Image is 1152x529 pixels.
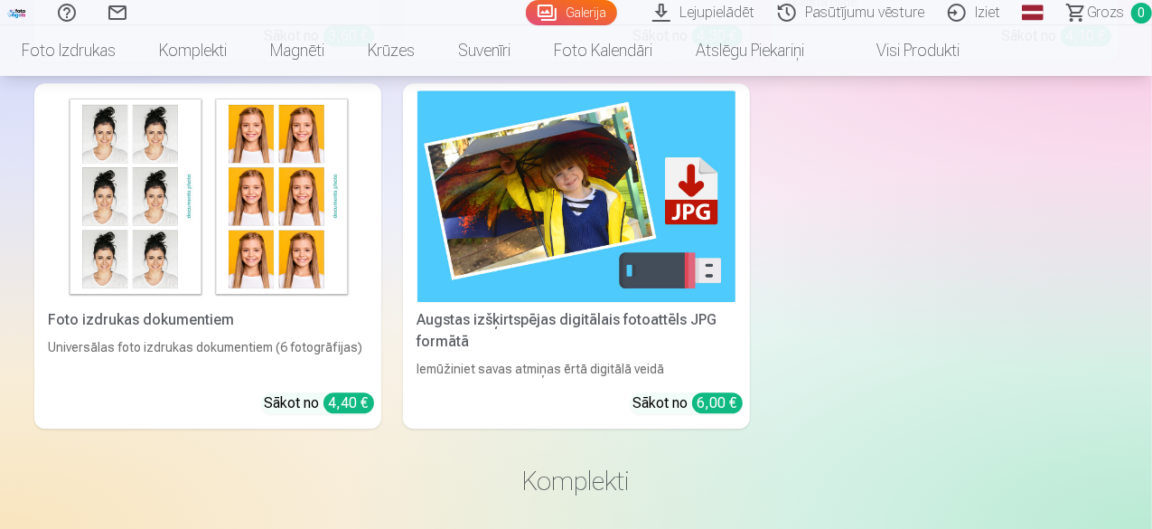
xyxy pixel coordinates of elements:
[248,25,346,76] a: Magnēti
[403,83,750,430] a: Augstas izšķirtspējas digitālais fotoattēls JPG formātāAugstas izšķirtspējas digitālais fotoattēl...
[265,392,374,414] div: Sākot no
[417,90,735,303] img: Augstas izšķirtspējas digitālais fotoattēls JPG formātā
[7,7,27,18] img: /fa1
[34,83,381,430] a: Foto izdrukas dokumentiemFoto izdrukas dokumentiemUniversālas foto izdrukas dokumentiem (6 fotogr...
[137,25,248,76] a: Komplekti
[323,392,374,413] div: 4,40 €
[1087,2,1124,24] span: Grozs
[674,25,826,76] a: Atslēgu piekariņi
[436,25,532,76] a: Suvenīri
[410,360,743,378] div: Iemūžiniet savas atmiņas ērtā digitālā veidā
[826,25,981,76] a: Visi produkti
[49,465,1104,497] h3: Komplekti
[42,309,374,331] div: Foto izdrukas dokumentiem
[532,25,674,76] a: Foto kalendāri
[633,392,743,414] div: Sākot no
[49,90,367,303] img: Foto izdrukas dokumentiem
[692,392,743,413] div: 6,00 €
[42,338,374,378] div: Universālas foto izdrukas dokumentiem (6 fotogrāfijas)
[346,25,436,76] a: Krūzes
[1131,3,1152,24] span: 0
[410,309,743,353] div: Augstas izšķirtspējas digitālais fotoattēls JPG formātā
